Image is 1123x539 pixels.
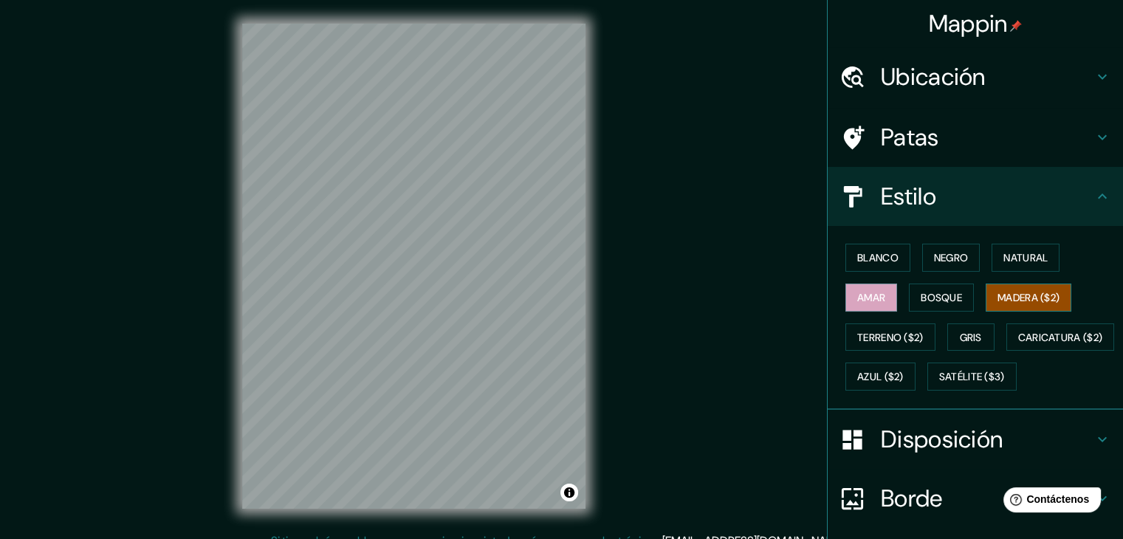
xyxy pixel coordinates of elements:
[934,251,969,264] font: Negro
[828,108,1123,167] div: Patas
[986,284,1071,312] button: Madera ($2)
[992,481,1107,523] iframe: Lanzador de widgets de ayuda
[828,469,1123,528] div: Borde
[1018,331,1103,344] font: Caricatura ($2)
[845,244,910,272] button: Blanco
[828,410,1123,469] div: Disposición
[242,24,585,509] canvas: Mapa
[881,424,1003,455] font: Disposición
[947,323,995,351] button: Gris
[828,167,1123,226] div: Estilo
[1003,251,1048,264] font: Natural
[857,291,885,304] font: Amar
[881,181,936,212] font: Estilo
[1010,20,1022,32] img: pin-icon.png
[992,244,1060,272] button: Natural
[845,284,897,312] button: Amar
[922,244,981,272] button: Negro
[881,122,939,153] font: Patas
[927,363,1017,391] button: Satélite ($3)
[960,331,982,344] font: Gris
[857,371,904,384] font: Azul ($2)
[857,251,899,264] font: Blanco
[845,323,935,351] button: Terreno ($2)
[929,8,1008,39] font: Mappin
[997,291,1060,304] font: Madera ($2)
[828,47,1123,106] div: Ubicación
[921,291,962,304] font: Bosque
[881,483,943,514] font: Borde
[909,284,974,312] button: Bosque
[560,484,578,501] button: Activar o desactivar atribución
[857,331,924,344] font: Terreno ($2)
[1006,323,1115,351] button: Caricatura ($2)
[939,371,1005,384] font: Satélite ($3)
[881,61,986,92] font: Ubicación
[845,363,916,391] button: Azul ($2)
